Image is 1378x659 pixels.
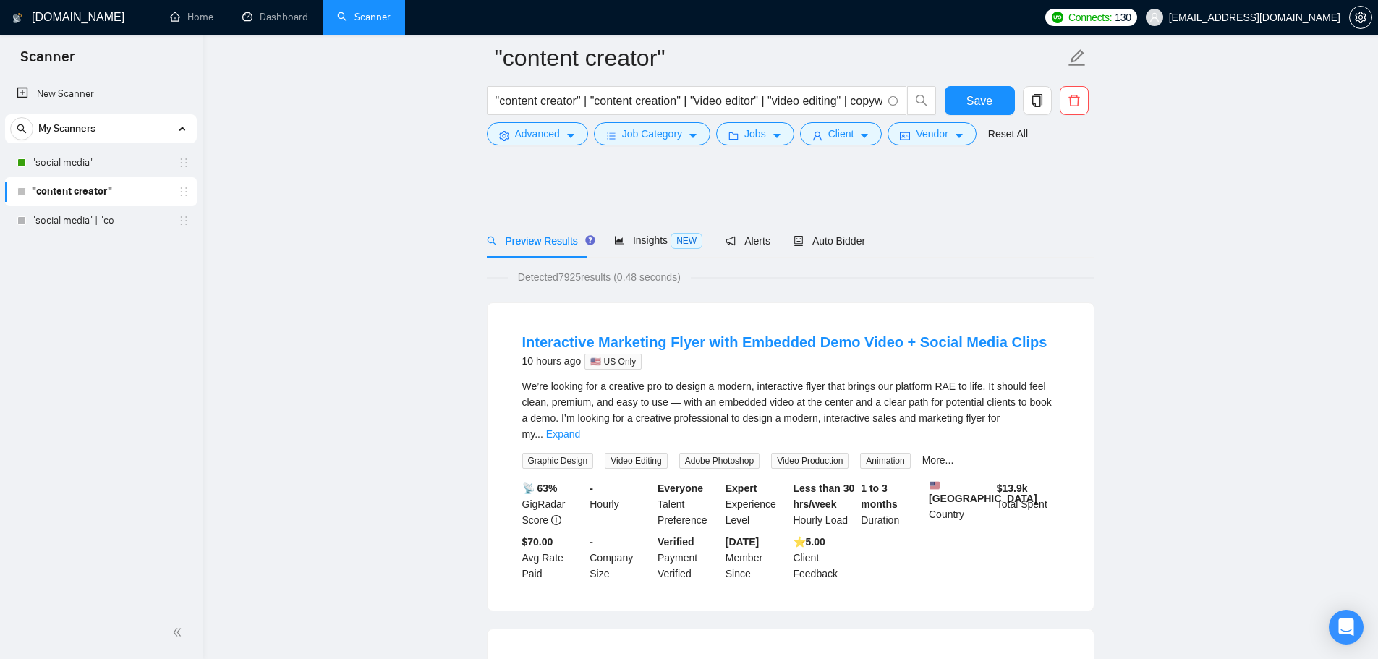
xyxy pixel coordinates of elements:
b: - [590,536,593,548]
span: holder [178,215,190,226]
span: Vendor [916,126,948,142]
button: idcardVendorcaret-down [888,122,976,145]
a: Interactive Marketing Flyer with Embedded Demo Video + Social Media Clips [522,334,1047,350]
span: Advanced [515,126,560,142]
b: - [590,482,593,494]
span: Alerts [726,235,770,247]
span: bars [606,130,616,141]
span: Video Editing [605,453,668,469]
span: caret-down [859,130,869,141]
button: setting [1349,6,1372,29]
span: setting [499,130,509,141]
a: setting [1349,12,1372,23]
a: Reset All [988,126,1028,142]
button: search [907,86,936,115]
button: userClientcaret-down [800,122,882,145]
span: caret-down [566,130,576,141]
b: Verified [658,536,694,548]
div: Member Since [723,534,791,582]
span: NEW [671,233,702,249]
b: 📡 63% [522,482,558,494]
input: Scanner name... [495,40,1065,76]
span: robot [794,236,804,246]
button: copy [1023,86,1052,115]
span: Client [828,126,854,142]
div: 10 hours ago [522,352,1047,370]
span: info-circle [888,96,898,106]
span: search [11,124,33,134]
a: "social media" [32,148,169,177]
img: logo [12,7,22,30]
span: user [812,130,822,141]
span: Insights [614,234,702,246]
img: 🇺🇸 [930,480,940,490]
span: setting [1350,12,1371,23]
span: ... [535,428,543,440]
b: 1 to 3 months [861,482,898,510]
span: search [908,94,935,107]
a: "content creator" [32,177,169,206]
span: info-circle [551,515,561,525]
b: ⭐️ 5.00 [794,536,825,548]
div: Tooltip anchor [584,234,597,247]
span: Video Production [771,453,849,469]
div: Total Spent [994,480,1062,528]
div: Open Intercom Messenger [1329,610,1364,645]
a: Expand [546,428,580,440]
span: Scanner [9,46,86,77]
button: barsJob Categorycaret-down [594,122,710,145]
span: Graphic Design [522,453,594,469]
span: notification [726,236,736,246]
li: New Scanner [5,80,197,109]
input: Search Freelance Jobs... [496,92,882,110]
div: Company Size [587,534,655,582]
span: delete [1060,94,1088,107]
span: caret-down [772,130,782,141]
div: We’re looking for a creative pro to design a modern, interactive flyer that brings our platform R... [522,378,1059,442]
button: delete [1060,86,1089,115]
span: caret-down [688,130,698,141]
div: Duration [858,480,926,528]
span: Detected 7925 results (0.48 seconds) [508,269,691,285]
div: Country [926,480,994,528]
div: Payment Verified [655,534,723,582]
span: edit [1068,48,1086,67]
span: Auto Bidder [794,235,865,247]
a: More... [922,454,954,466]
b: Expert [726,482,757,494]
span: holder [178,157,190,169]
button: settingAdvancedcaret-down [487,122,588,145]
span: Adobe Photoshop [679,453,760,469]
span: double-left [172,625,187,639]
div: Talent Preference [655,480,723,528]
b: Less than 30 hrs/week [794,482,855,510]
span: Job Category [622,126,682,142]
div: GigRadar Score [519,480,587,528]
button: Save [945,86,1015,115]
b: Everyone [658,482,703,494]
span: area-chart [614,235,624,245]
div: Experience Level [723,480,791,528]
span: Preview Results [487,235,591,247]
a: "social media" | "co [32,206,169,235]
button: folderJobscaret-down [716,122,794,145]
span: Connects: [1068,9,1112,25]
button: search [10,117,33,140]
a: New Scanner [17,80,185,109]
span: copy [1024,94,1051,107]
span: holder [178,186,190,197]
div: Hourly [587,480,655,528]
span: folder [728,130,739,141]
b: $ 13.9k [997,482,1028,494]
div: Hourly Load [791,480,859,528]
span: 🇺🇸 US Only [584,354,642,370]
span: Jobs [744,126,766,142]
div: Client Feedback [791,534,859,582]
span: idcard [900,130,910,141]
span: Animation [860,453,910,469]
span: search [487,236,497,246]
span: caret-down [954,130,964,141]
span: My Scanners [38,114,95,143]
b: [DATE] [726,536,759,548]
b: [GEOGRAPHIC_DATA] [929,480,1037,504]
